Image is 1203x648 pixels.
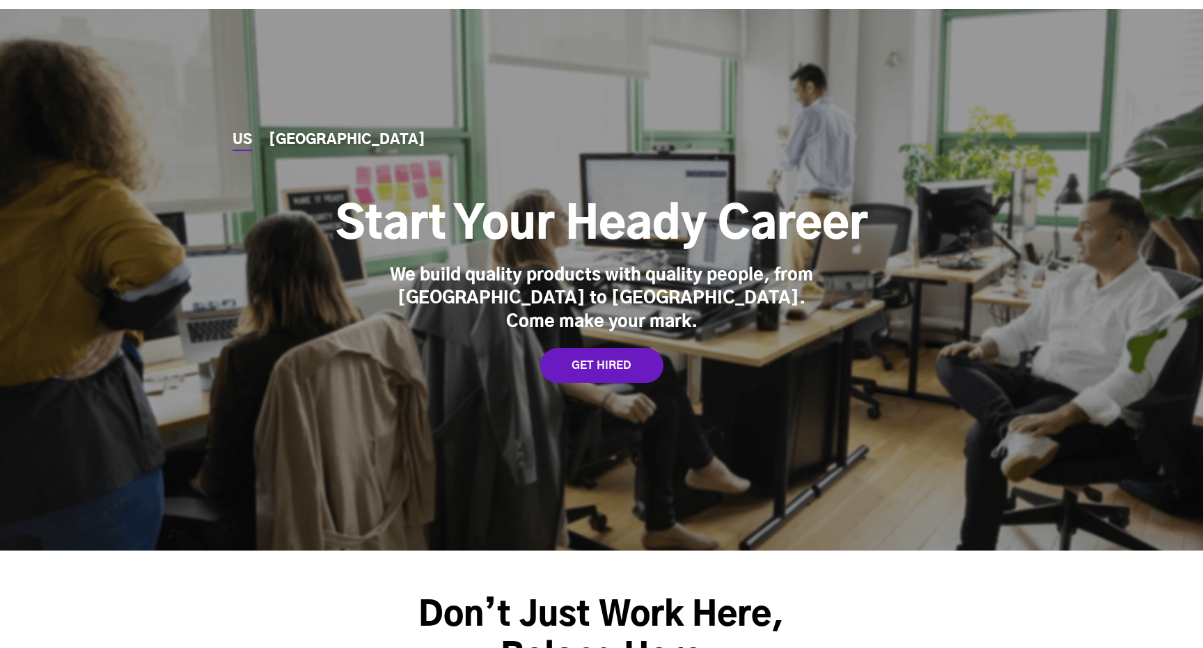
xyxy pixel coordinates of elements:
div: We build quality products with quality people, from [GEOGRAPHIC_DATA] to [GEOGRAPHIC_DATA]. Come ... [386,264,817,335]
a: GET HIRED [540,348,663,383]
a: [GEOGRAPHIC_DATA] [269,133,425,148]
h1: Start Your Heady Career [336,198,867,253]
a: US [233,133,252,148]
